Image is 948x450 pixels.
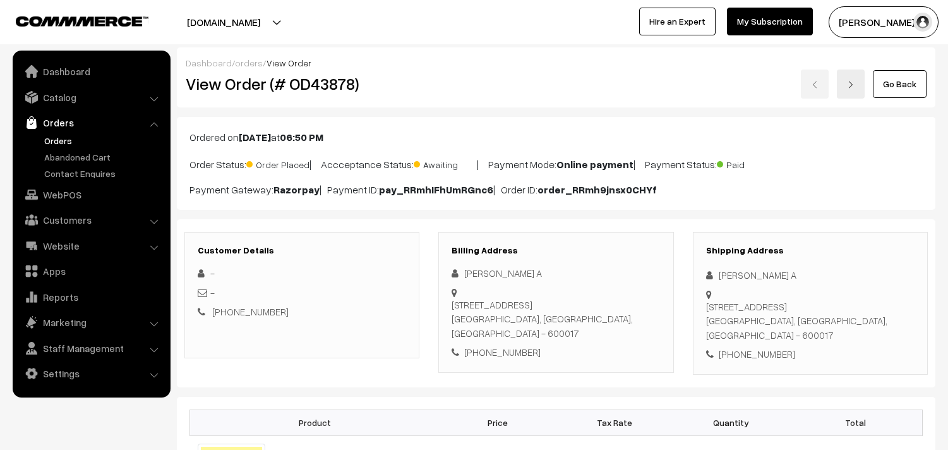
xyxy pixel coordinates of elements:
[452,245,660,256] h3: Billing Address
[16,16,148,26] img: COMMMERCE
[198,266,406,281] div: -
[16,13,126,28] a: COMMMERCE
[189,182,923,197] p: Payment Gateway: | Payment ID: | Order ID:
[639,8,716,35] a: Hire an Expert
[789,410,923,435] th: Total
[239,131,271,143] b: [DATE]
[16,60,166,83] a: Dashboard
[717,155,780,171] span: Paid
[16,337,166,360] a: Staff Management
[190,410,440,435] th: Product
[246,155,309,171] span: Order Placed
[873,70,927,98] a: Go Back
[414,155,477,171] span: Awaiting
[452,266,660,281] div: [PERSON_NAME] A
[189,155,923,172] p: Order Status: | Accceptance Status: | Payment Mode: | Payment Status:
[235,58,263,68] a: orders
[440,410,556,435] th: Price
[913,13,932,32] img: user
[556,410,673,435] th: Tax Rate
[198,245,406,256] h3: Customer Details
[16,362,166,385] a: Settings
[16,209,166,231] a: Customers
[16,260,166,283] a: Apps
[186,56,927,70] div: / /
[379,183,493,196] b: pay_RRmhIFhUmRGnc6
[16,286,166,308] a: Reports
[727,8,813,35] a: My Subscription
[41,167,166,180] a: Contact Enquires
[847,81,855,88] img: right-arrow.png
[212,306,289,317] a: [PHONE_NUMBER]
[16,111,166,134] a: Orders
[280,131,323,143] b: 06:50 PM
[16,86,166,109] a: Catalog
[41,150,166,164] a: Abandoned Cart
[706,347,915,362] div: [PHONE_NUMBER]
[452,298,660,341] div: [STREET_ADDRESS] [GEOGRAPHIC_DATA], [GEOGRAPHIC_DATA], [GEOGRAPHIC_DATA] - 600017
[706,300,915,343] div: [STREET_ADDRESS] [GEOGRAPHIC_DATA], [GEOGRAPHIC_DATA], [GEOGRAPHIC_DATA] - 600017
[829,6,939,38] button: [PERSON_NAME] s…
[706,268,915,283] div: [PERSON_NAME] A
[267,58,311,68] span: View Order
[186,74,420,94] h2: View Order (# OD43878)
[186,58,232,68] a: Dashboard
[41,134,166,147] a: Orders
[189,130,923,145] p: Ordered on at
[16,234,166,257] a: Website
[198,286,406,300] div: -
[537,183,657,196] b: order_RRmh9jnsx0CHYf
[452,345,660,360] div: [PHONE_NUMBER]
[706,245,915,256] h3: Shipping Address
[16,311,166,334] a: Marketing
[556,158,633,171] b: Online payment
[273,183,320,196] b: Razorpay
[673,410,789,435] th: Quantity
[16,183,166,206] a: WebPOS
[143,6,304,38] button: [DOMAIN_NAME]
